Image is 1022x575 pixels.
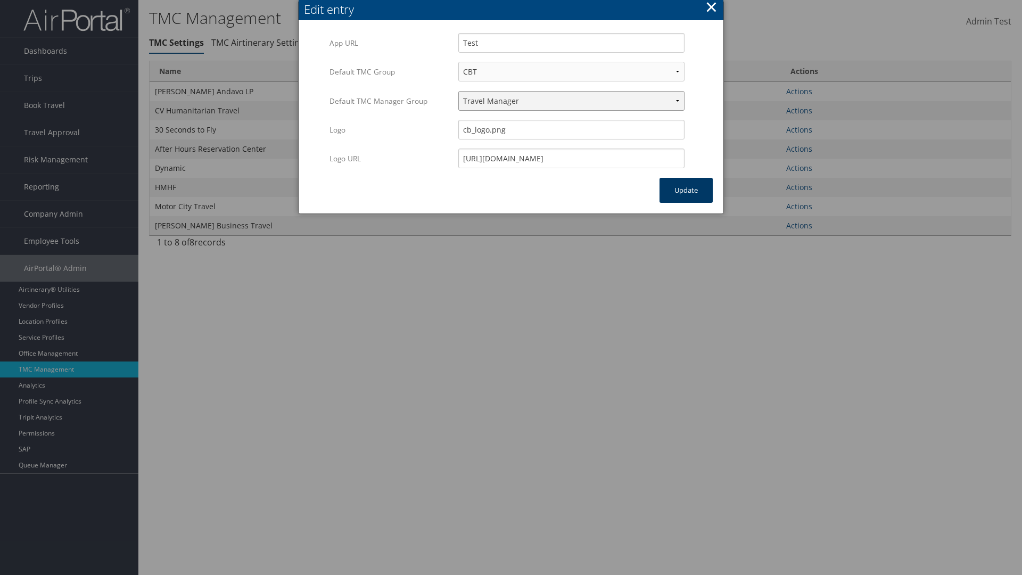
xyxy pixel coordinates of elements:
label: Logo URL [329,149,450,169]
label: Logo [329,120,450,140]
label: Default TMC Manager Group [329,91,450,111]
div: Edit entry [304,1,723,18]
button: Update [660,178,713,203]
label: App URL [329,33,450,53]
label: Default TMC Group [329,62,450,82]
